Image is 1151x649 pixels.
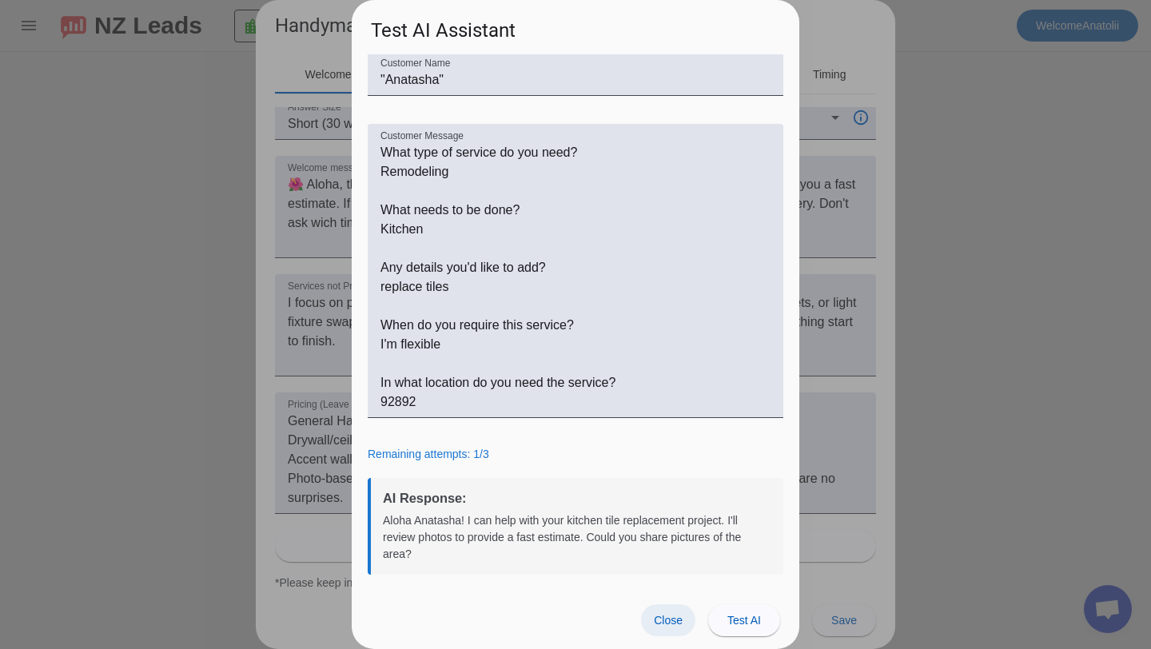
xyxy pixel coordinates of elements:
span: Close [654,614,683,627]
mat-label: Customer Message [380,131,464,141]
button: Close [641,604,695,636]
mat-label: Customer Name [380,58,450,69]
button: Test AI [708,604,780,636]
span: Test AI [727,614,761,627]
div: Aloha Anatasha! I can help with your kitchen tile replacement project. I'll review photos to prov... [383,512,771,563]
h3: AI Response: [383,490,771,506]
span: Remaining attempts: 1/3 [368,448,489,460]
